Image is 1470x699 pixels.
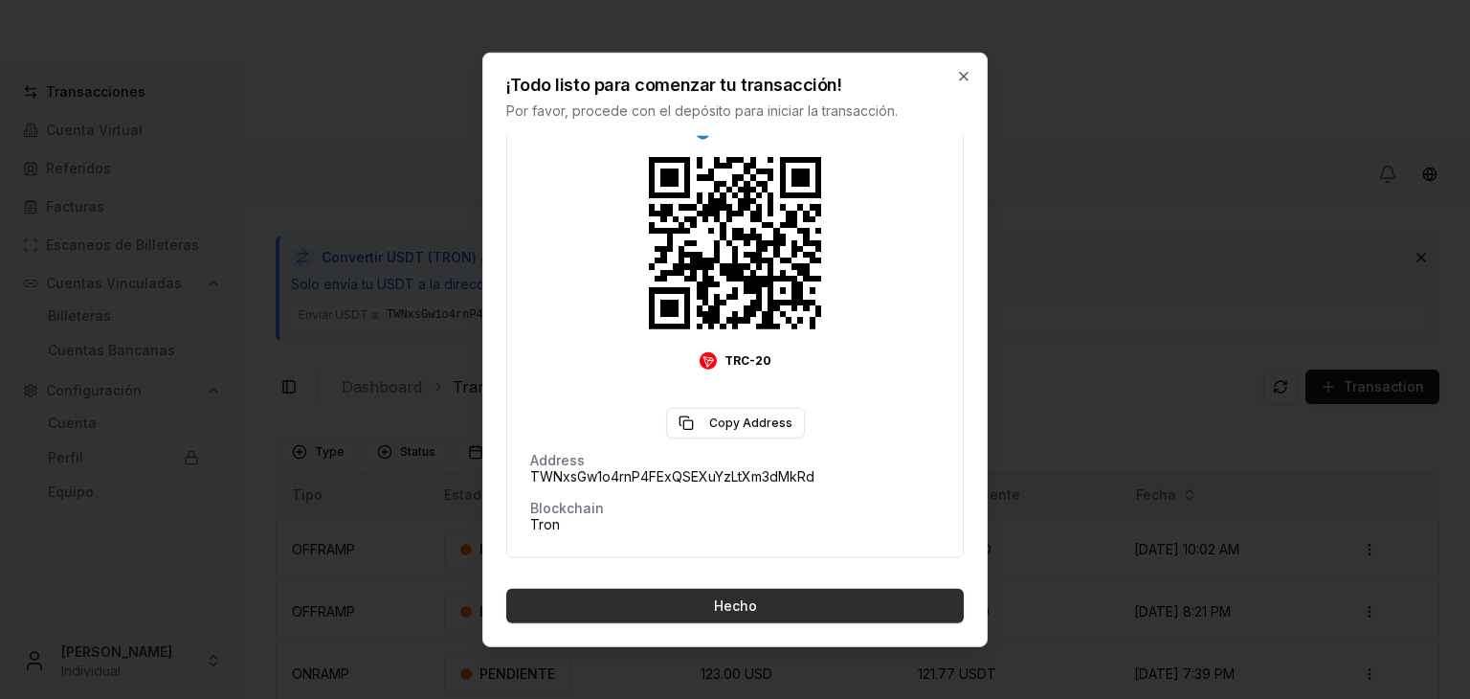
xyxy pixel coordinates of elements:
p: Address [530,454,585,467]
p: Blockchain [530,502,604,515]
h2: ¡Todo listo para comenzar tu transacción! [506,77,925,94]
button: Copy Address [666,408,805,439]
span: TRC-20 [724,353,771,369]
span: Tron [530,515,560,534]
span: TWNxsGw1o4rnP4FExQSEXuYzLtXm3dMkRd [530,467,814,486]
img: Tron Logo [700,352,717,370]
button: Hecho [506,589,964,623]
p: Por favor, procede con el depósito para iniciar la transacción. [506,101,925,121]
